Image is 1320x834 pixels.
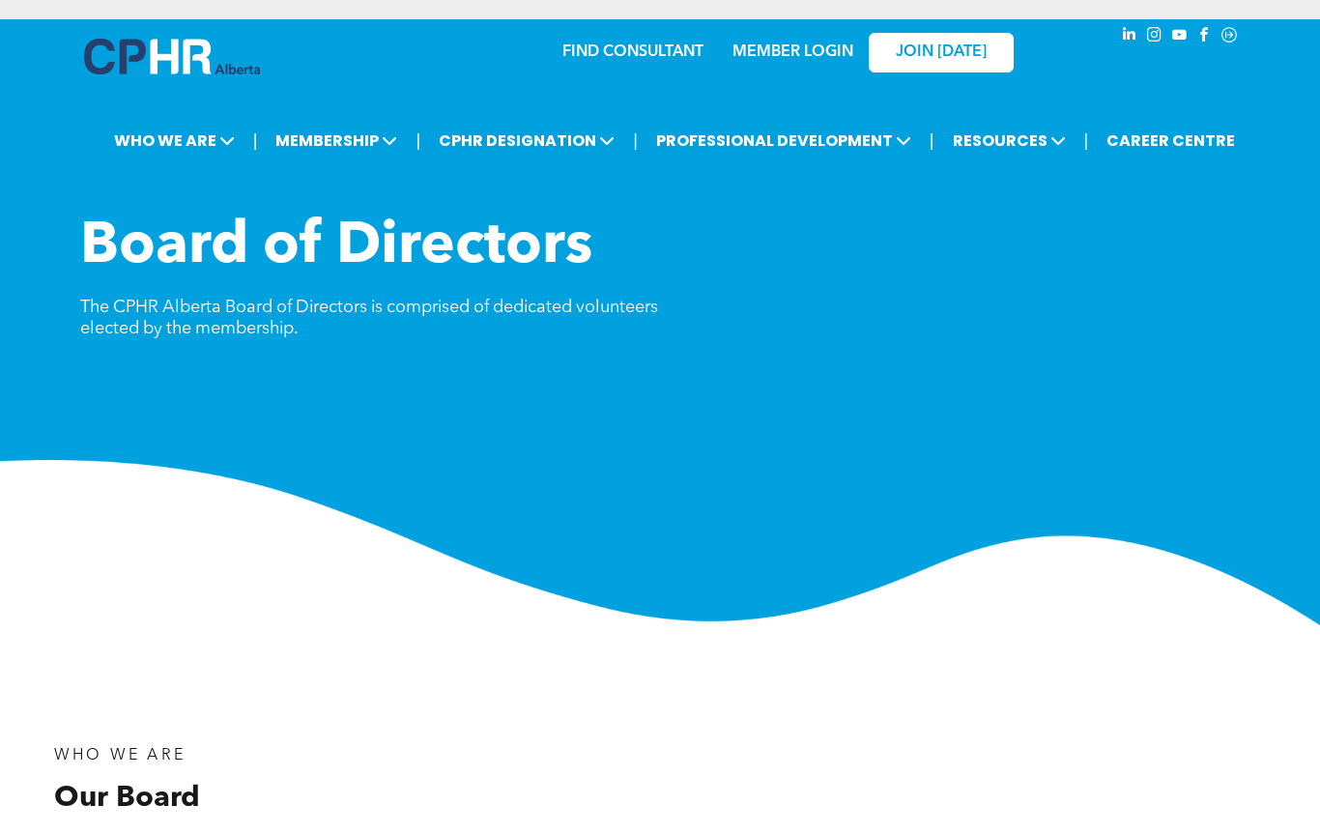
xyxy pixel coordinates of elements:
li: | [1084,121,1089,160]
img: A blue and white logo for cp alberta [84,39,260,74]
span: The CPHR Alberta Board of Directors is comprised of dedicated volunteers elected by the membership. [80,299,658,337]
a: FIND CONSULTANT [562,44,703,60]
a: JOIN [DATE] [869,33,1014,72]
a: facebook [1193,24,1215,50]
a: CAREER CENTRE [1101,123,1241,158]
span: MEMBERSHIP [270,123,403,158]
a: MEMBER LOGIN [732,44,853,60]
li: | [416,121,420,160]
a: youtube [1168,24,1190,50]
span: Board of Directors [80,218,592,276]
li: | [253,121,258,160]
span: JOIN [DATE] [896,43,987,62]
li: | [633,121,638,160]
li: | [930,121,934,160]
span: WHO WE ARE [108,123,241,158]
span: CPHR DESIGNATION [433,123,620,158]
span: WHO WE ARE [54,748,186,763]
span: RESOURCES [947,123,1072,158]
a: Social network [1219,24,1240,50]
a: linkedin [1118,24,1139,50]
span: PROFESSIONAL DEVELOPMENT [650,123,917,158]
a: instagram [1143,24,1164,50]
span: Our Board [54,784,200,813]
